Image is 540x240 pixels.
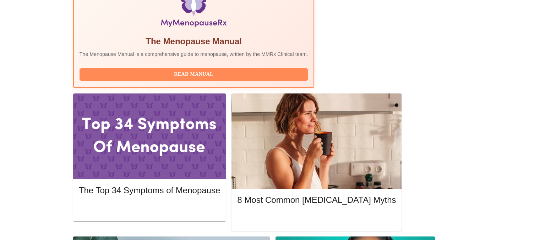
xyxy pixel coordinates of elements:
button: Read More [237,212,396,225]
a: Read More [237,215,398,221]
h5: 8 Most Common [MEDICAL_DATA] Myths [237,194,396,206]
button: Read Manual [80,68,308,81]
span: Read More [86,204,213,213]
span: Read More [244,214,389,223]
p: The Menopause Manual is a comprehensive guide to menopause, written by the MMRx Clinical team. [80,51,308,58]
a: Read Manual [80,71,310,77]
h5: The Top 34 Symptoms of Menopause [79,185,220,196]
h5: The Menopause Manual [80,36,308,47]
button: Read More [79,202,220,215]
a: Read More [79,205,222,211]
span: Read Manual [87,70,301,79]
